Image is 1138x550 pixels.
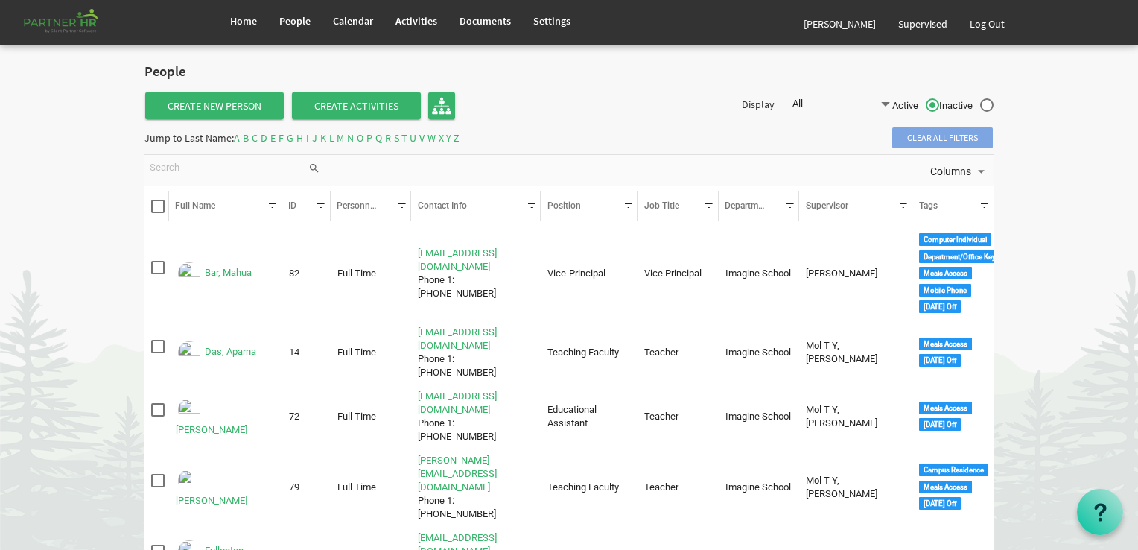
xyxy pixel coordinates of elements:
[919,267,972,279] div: Meals Access
[411,451,541,524] td: shobha@imagineschools.inPhone 1: +919102065904 is template cell column header Contact Info
[230,14,257,28] span: Home
[418,326,497,351] a: [EMAIL_ADDRESS][DOMAIN_NAME]
[541,451,638,524] td: Teaching Faculty column header Position
[169,230,282,319] td: Bar, Mahua is template cell column header Full Name
[799,230,912,319] td: Nayak, Labanya Rekha column header Supervisor
[288,200,296,211] span: ID
[719,387,800,446] td: Imagine School column header Departments
[282,230,331,319] td: 82 column header ID
[394,131,399,145] span: S
[176,396,203,423] img: Emp-d106ab57-77a4-460e-8e39-c3c217cc8641.png
[176,495,247,506] a: [PERSON_NAME]
[912,230,994,319] td: <div class="tag label label-default">Computer Individual</div> <div class="tag label label-defaul...
[919,300,961,313] div: [DATE] Off
[385,131,391,145] span: R
[638,230,719,319] td: Vice Principal column header Job Title
[792,3,887,45] a: [PERSON_NAME]
[919,338,972,350] div: Meals Access
[919,233,991,246] div: Computer Individual
[887,3,959,45] a: Supervised
[725,200,775,211] span: Departments
[234,131,240,145] span: A
[401,131,407,145] span: T
[282,451,331,524] td: 79 column header ID
[427,131,436,145] span: W
[331,387,412,446] td: Full Time column header Personnel Type
[169,323,282,382] td: Das, Aparna is template cell column header Full Name
[742,98,775,111] span: Display
[176,467,203,494] img: Emp-2633ee26-115b-439e-a7b8-ddb0d1dd37df.png
[329,131,334,145] span: L
[282,323,331,382] td: 14 column header ID
[799,387,912,446] td: Mol T Y, Smitha column header Supervisor
[176,424,247,435] a: [PERSON_NAME]
[898,17,947,31] span: Supervised
[919,284,971,297] div: Mobile Phone
[541,230,638,319] td: Vice-Principal column header Position
[243,131,249,145] span: B
[927,162,991,181] button: Columns
[337,200,398,211] span: Personnel Type
[176,260,203,287] img: Emp-c187bc14-d8fd-4524-baee-553e9cfda99b.png
[366,131,372,145] span: P
[912,387,994,446] td: <div class="tag label label-default">Meals Access</div> <div class="tag label label-default">Sund...
[547,200,581,211] span: Position
[279,14,311,28] span: People
[333,14,373,28] span: Calendar
[638,323,719,382] td: Teacher column header Job Title
[919,250,1004,263] div: Department/Office Keys
[919,464,988,476] div: Campus Residence
[418,391,497,415] a: [EMAIL_ADDRESS][DOMAIN_NAME]
[337,131,344,145] span: M
[419,131,425,145] span: V
[959,3,1016,45] a: Log Out
[892,127,993,148] span: Clear all filters
[411,230,541,319] td: viceprincipal@imagineschools.in Phone 1: +918455884273 is template cell column header Contact Info
[205,347,256,358] a: Das, Aparna
[287,131,293,145] span: G
[279,131,284,145] span: F
[446,131,451,145] span: Y
[144,323,169,382] td: checkbox
[806,200,848,211] span: Supervisor
[919,418,961,431] div: [DATE] Off
[144,126,460,150] div: Jump to Last Name: - - - - - - - - - - - - - - - - - - - - - - - - -
[719,230,800,319] td: Imagine School column header Departments
[541,323,638,382] td: Teaching Faculty column header Position
[306,131,309,145] span: I
[919,402,972,414] div: Meals Access
[347,131,354,145] span: N
[331,451,412,524] td: Full Time column header Personnel Type
[411,323,541,382] td: aparna@imagineschools.inPhone 1: +919668736179 is template cell column header Contact Info
[892,99,939,113] span: Active
[312,131,317,145] span: J
[919,497,961,510] div: [DATE] Off
[411,387,541,446] td: lisadas@imagineschools.inPhone 1: +919692981119 is template cell column header Contact Info
[270,131,276,145] span: E
[292,92,421,119] span: Create Activities
[799,451,912,524] td: Mol T Y, Smitha column header Supervisor
[395,14,437,28] span: Activities
[176,339,203,366] img: Emp-185d491c-97f5-4e8b-837e-d12e7bc2f190.png
[719,451,800,524] td: Imagine School column header Departments
[331,323,412,382] td: Full Time column header Personnel Type
[428,92,455,119] a: Organisation Chart
[912,451,994,524] td: <div class="tag label label-default">Campus Residence</div> <div class="tag label label-default">...
[927,155,991,186] div: Columns
[644,200,679,211] span: Job Title
[169,451,282,524] td: Ekka, Shobha Rani is template cell column header Full Name
[320,131,326,145] span: K
[533,14,570,28] span: Settings
[145,92,284,119] a: Create New Person
[375,131,382,145] span: Q
[919,481,972,493] div: Meals Access
[432,96,451,116] img: org-chart.svg
[150,157,308,180] input: Search
[144,230,169,319] td: checkbox
[919,354,961,367] div: [DATE] Off
[912,323,994,382] td: <div class="tag label label-default">Meals Access</div> <div class="tag label label-default">Sund...
[799,323,912,382] td: Mol T Y, Smitha column header Supervisor
[282,387,331,446] td: 72 column header ID
[175,200,215,211] span: Full Name
[308,160,321,177] span: search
